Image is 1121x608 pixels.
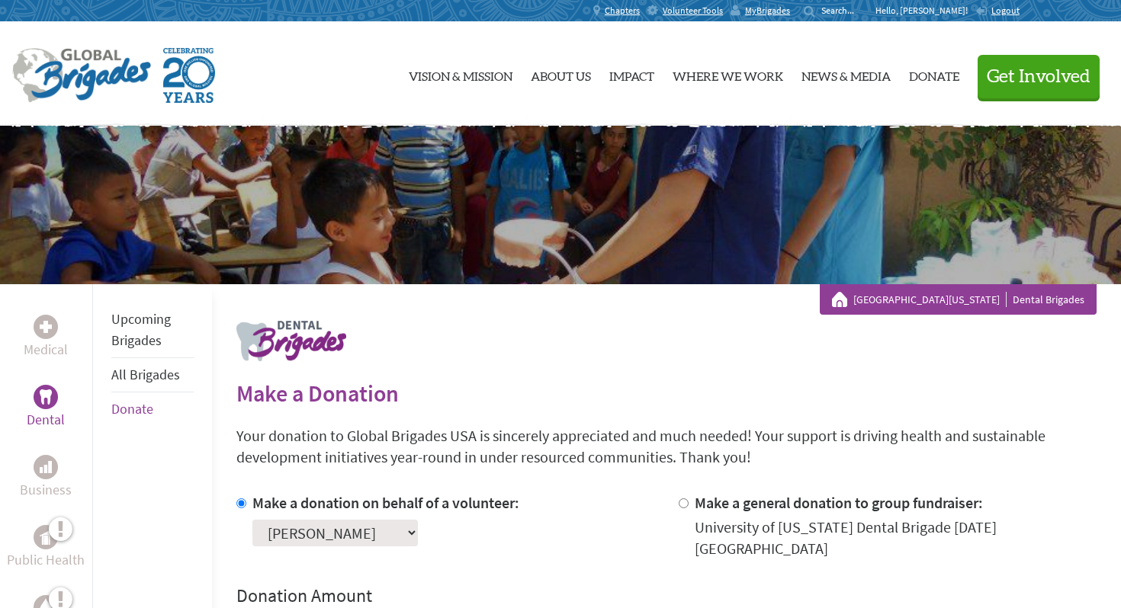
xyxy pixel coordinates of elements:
[975,5,1020,17] a: Logout
[987,68,1090,86] span: Get Involved
[111,358,194,392] li: All Brigades
[7,525,85,571] a: Public HealthPublic Health
[20,455,72,501] a: BusinessBusiness
[236,321,346,361] img: logo-dental.png
[609,34,654,114] a: Impact
[821,5,865,16] input: Search...
[24,339,68,360] p: Medical
[12,48,151,103] img: Global Brigades Logo
[853,292,1007,307] a: [GEOGRAPHIC_DATA][US_STATE]
[111,302,194,358] li: Upcoming Brigades
[111,400,153,418] a: Donate
[24,315,68,360] a: MedicalMedical
[111,366,180,383] a: All Brigades
[34,385,58,409] div: Dental
[40,461,52,473] img: Business
[40,389,52,404] img: Dental
[27,385,65,430] a: DentalDental
[875,5,975,17] p: Hello, [PERSON_NAME]!
[236,584,1097,608] h4: Donation Amount
[978,55,1100,98] button: Get Involved
[531,34,591,114] a: About Us
[673,34,783,114] a: Where We Work
[252,493,519,512] label: Make a donation on behalf of a volunteer:
[695,493,983,512] label: Make a general donation to group fundraiser:
[111,310,171,349] a: Upcoming Brigades
[40,321,52,333] img: Medical
[40,530,52,545] img: Public Health
[909,34,959,114] a: Donate
[111,392,194,426] li: Donate
[27,409,65,430] p: Dental
[745,5,790,17] span: MyBrigades
[163,48,215,103] img: Global Brigades Celebrating 20 Years
[34,455,58,479] div: Business
[409,34,512,114] a: Vision & Mission
[801,34,891,114] a: News & Media
[605,5,640,17] span: Chapters
[832,292,1084,307] div: Dental Brigades
[7,549,85,571] p: Public Health
[236,425,1097,468] p: Your donation to Global Brigades USA is sincerely appreciated and much needed! Your support is dr...
[695,517,1097,559] div: University of [US_STATE] Dental Brigade [DATE] [GEOGRAPHIC_DATA]
[20,479,72,501] p: Business
[236,379,1097,407] h2: Make a Donation
[34,525,58,549] div: Public Health
[663,5,723,17] span: Volunteer Tools
[34,315,58,339] div: Medical
[991,5,1020,16] span: Logout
